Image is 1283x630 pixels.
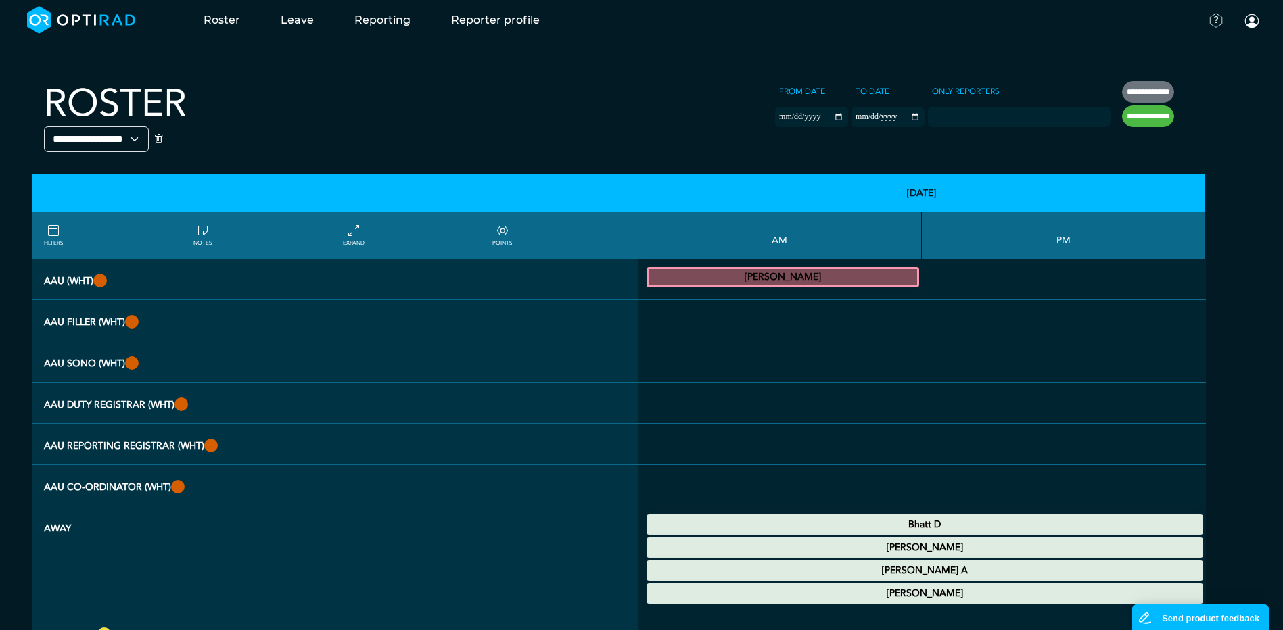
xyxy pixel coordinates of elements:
label: Only Reporters [928,81,1004,101]
th: AAU Sono (WHT) [32,341,638,383]
img: brand-opti-rad-logos-blue-and-white-d2f68631ba2948856bd03f2d395fb146ddc8fb01b4b6e9315ea85fa773367... [27,6,136,34]
summary: Bhatt D [649,516,1202,533]
th: PM [922,212,1206,259]
div: Maternity Leave 00:00 - 23:59 [647,537,1204,558]
th: AAU Duty Registrar (WHT) [32,383,638,424]
th: AAU Co-ordinator (WHT) [32,465,638,506]
a: FILTERS [44,223,63,247]
th: Away [32,506,638,612]
h2: Roster [44,81,187,126]
a: collapse/expand expected points [492,223,512,247]
div: Maternity Leave 00:00 - 23:59 [647,560,1204,581]
th: AM [638,212,923,259]
a: show/hide notes [193,223,212,247]
div: Other Leave 00:00 - 23:59 [647,583,1204,604]
input: null [929,109,997,121]
div: CT Trauma & Urgent/MRI Trauma & Urgent/General US 08:30 - 15:30 [647,267,920,287]
summary: [PERSON_NAME] [649,585,1202,602]
a: collapse/expand entries [343,223,365,247]
div: Annual Leave 00:00 - 23:59 [647,514,1204,535]
label: To date [852,81,893,101]
th: AAU FILLER (WHT) [32,300,638,341]
th: [DATE] [638,174,1207,212]
th: AAU Reporting Registrar (WHT) [32,424,638,465]
summary: [PERSON_NAME] [649,269,918,285]
summary: [PERSON_NAME] [649,539,1202,556]
label: From date [775,81,829,101]
th: AAU (WHT) [32,259,638,300]
summary: [PERSON_NAME] A [649,562,1202,579]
